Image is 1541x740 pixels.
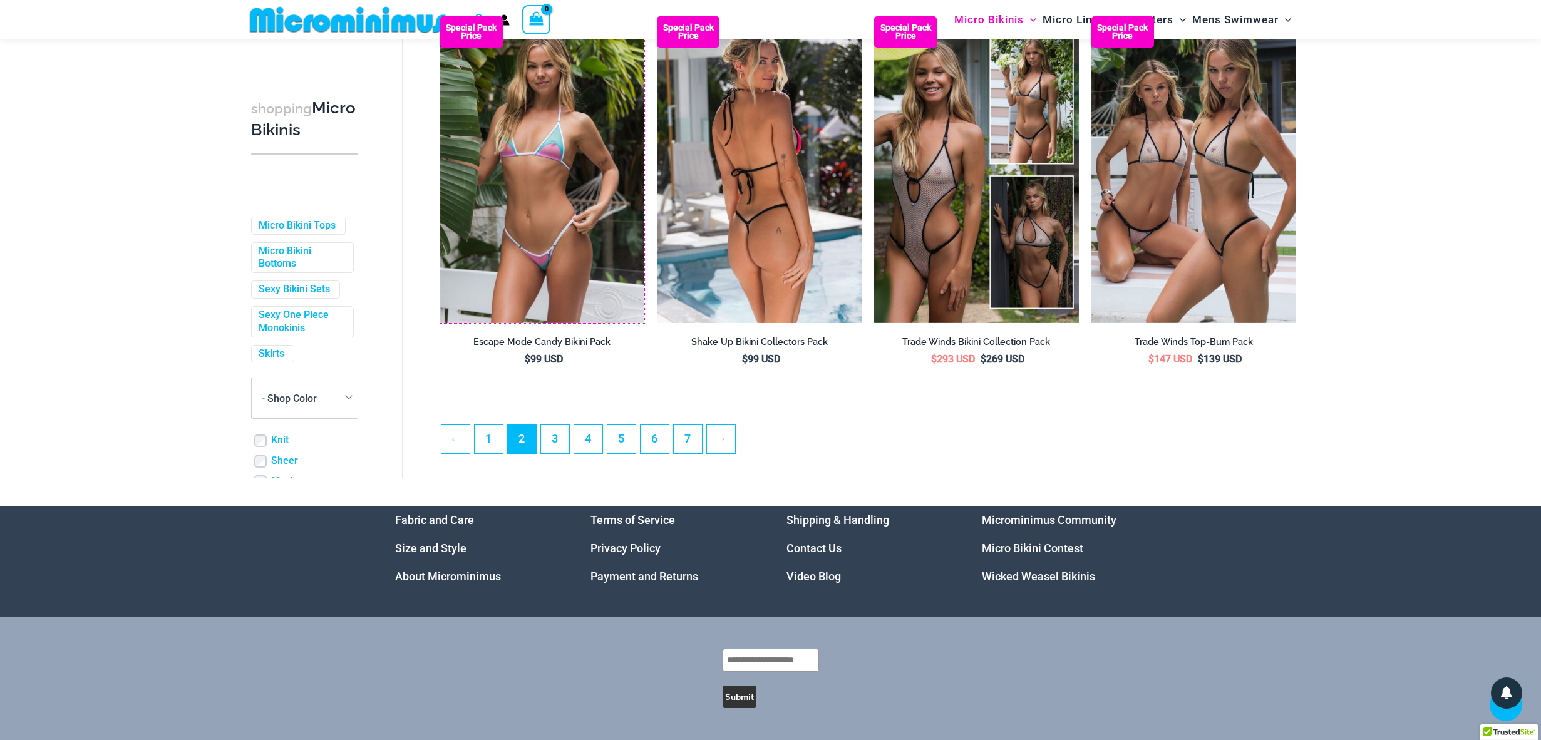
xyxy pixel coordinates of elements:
a: Page 5 [607,425,636,453]
b: Special Pack Price [440,24,503,40]
h2: Escape Mode Candy Bikini Pack [440,336,645,348]
a: Trade Winds Top-Bum Pack [1091,336,1296,352]
img: Escape Mode Candy 3151 Top 4151 Bottom 02 [440,16,645,323]
a: Payment and Returns [590,570,698,583]
nav: Menu [590,506,755,590]
span: Menu Toggle [1279,4,1291,36]
h2: Trade Winds Top-Bum Pack [1091,336,1296,348]
a: Page 1 [475,425,503,453]
nav: Menu [395,506,560,590]
aside: Footer Widget 2 [590,506,755,590]
h2: Shake Up Bikini Collectors Pack [657,336,862,348]
img: Top Bum Pack (1) [1091,16,1296,323]
b: Special Pack Price [874,24,937,40]
nav: Menu [786,506,951,590]
a: Size and Style [395,542,466,555]
span: Menu Toggle [1173,4,1186,36]
b: Special Pack Price [657,24,719,40]
a: Page 6 [641,425,669,453]
a: Fabric and Care [395,513,474,527]
a: Mesh [271,475,296,488]
span: $ [1198,353,1203,365]
button: Submit [723,686,756,708]
nav: Site Navigation [949,2,1297,38]
a: Escape Mode Candy 3151 Top 4151 Bottom 02 Escape Mode Candy 3151 Top 4151 Bottom 04Escape Mode Ca... [440,16,645,323]
h3: Micro Bikinis [251,98,358,141]
bdi: 147 USD [1148,353,1192,365]
aside: Footer Widget 3 [786,506,951,590]
img: Shake Up Sunset 3145 Top 4145 Bottom 05 [657,16,862,323]
a: Privacy Policy [590,542,661,555]
a: Page 4 [574,425,602,453]
a: Micro Bikini Contest [982,542,1083,555]
span: Micro Bikinis [954,4,1024,36]
span: Mens Swimwear [1192,4,1279,36]
span: $ [1148,353,1154,365]
a: OutersMenu ToggleMenu Toggle [1135,4,1189,36]
nav: Product Pagination [440,424,1296,461]
span: Menu Toggle [1119,4,1131,36]
h2: Trade Winds Bikini Collection Pack [874,336,1079,348]
a: Sexy One Piece Monokinis [259,309,344,335]
a: → [707,425,735,453]
span: - Shop Color [251,378,358,419]
bdi: 99 USD [742,353,780,365]
span: $ [931,353,937,365]
img: MM SHOP LOGO FLAT [245,6,451,34]
a: About Microminimus [395,570,501,583]
a: ← [441,425,470,453]
span: Micro Lingerie [1043,4,1119,36]
a: Sheer [271,455,298,468]
a: Knit [271,434,289,448]
a: Top Bum Pack (1) Trade Winds IvoryInk 317 Top 453 Micro 03Trade Winds IvoryInk 317 Top 453 Micro 03 [1091,16,1296,323]
span: Menu Toggle [1024,4,1036,36]
a: Skirts [259,347,284,361]
a: View Shopping Cart, empty [522,5,551,34]
span: $ [981,353,986,365]
a: Mens SwimwearMenu ToggleMenu Toggle [1189,4,1294,36]
a: Escape Mode Candy Bikini Pack [440,336,645,352]
span: Page 2 [508,425,536,453]
b: Special Pack Price [1091,24,1154,40]
bdi: 269 USD [981,353,1024,365]
span: $ [742,353,748,365]
aside: Footer Widget 1 [395,506,560,590]
bdi: 139 USD [1198,353,1242,365]
span: $ [525,353,530,365]
a: Trade Winds Bikini Collection Pack [874,336,1079,352]
a: Micro Bikini Bottoms [259,245,344,271]
a: Search icon link [475,12,486,28]
a: Collection Pack (1) Trade Winds IvoryInk 317 Top 469 Thong 11Trade Winds IvoryInk 317 Top 469 Tho... [874,16,1079,323]
a: Sexy Bikini Sets [259,283,330,296]
span: - Shop Color [252,379,358,419]
a: Shake Up Sunset 3145 Top 4145 Bottom 04 Shake Up Sunset 3145 Top 4145 Bottom 05Shake Up Sunset 31... [657,16,862,323]
a: Shake Up Bikini Collectors Pack [657,336,862,352]
a: Contact Us [786,542,842,555]
bdi: 293 USD [931,353,975,365]
a: Terms of Service [590,513,675,527]
aside: Footer Widget 4 [982,506,1147,590]
a: Shipping & Handling [786,513,889,527]
a: Account icon link [498,14,510,26]
span: - Shop Color [262,393,317,404]
a: Micro Bikini Tops [259,219,336,232]
bdi: 99 USD [525,353,563,365]
img: Collection Pack (1) [874,16,1079,323]
a: Page 3 [541,425,569,453]
a: Video Blog [786,570,841,583]
span: Outers [1138,4,1173,36]
a: Microminimus Community [982,513,1116,527]
a: Wicked Weasel Bikinis [982,570,1095,583]
nav: Menu [982,506,1147,590]
a: Page 7 [674,425,702,453]
a: Micro LingerieMenu ToggleMenu Toggle [1039,4,1135,36]
a: Micro BikinisMenu ToggleMenu Toggle [951,4,1039,36]
span: shopping [251,101,312,116]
